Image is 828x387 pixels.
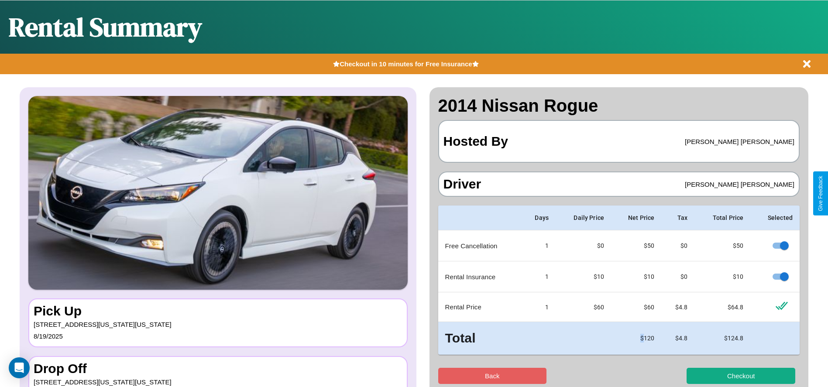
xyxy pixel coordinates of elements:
h2: 2014 Nissan Rogue [438,96,800,116]
th: Days [521,205,556,230]
td: $0 [662,261,695,292]
td: $ 124.8 [694,322,750,355]
button: Checkout [687,368,795,384]
td: 1 [521,261,556,292]
div: Open Intercom Messenger [9,357,30,378]
td: 1 [521,292,556,322]
td: $0 [662,230,695,261]
h1: Rental Summary [9,9,202,45]
td: $ 120 [611,322,661,355]
td: $ 10 [694,261,750,292]
th: Daily Price [556,205,611,230]
td: $ 60 [611,292,661,322]
td: $0 [556,230,611,261]
td: $ 50 [694,230,750,261]
h3: Hosted By [443,125,508,158]
p: Rental Insurance [445,271,514,283]
p: 8 / 19 / 2025 [34,330,402,342]
td: $10 [556,261,611,292]
p: [PERSON_NAME] [PERSON_NAME] [685,178,794,190]
button: Back [438,368,547,384]
td: $ 4.8 [662,322,695,355]
h3: Pick Up [34,304,402,319]
th: Selected [751,205,800,230]
p: Rental Price [445,301,514,313]
td: $ 50 [611,230,661,261]
th: Total Price [694,205,750,230]
td: $ 10 [611,261,661,292]
td: $ 60 [556,292,611,322]
h3: Total [445,329,514,348]
td: $ 4.8 [662,292,695,322]
b: Checkout in 10 minutes for Free Insurance [340,60,472,68]
td: $ 64.8 [694,292,750,322]
th: Net Price [611,205,661,230]
div: Give Feedback [818,176,824,211]
table: simple table [438,205,800,355]
h3: Drop Off [34,361,402,376]
h3: Driver [443,177,481,192]
th: Tax [662,205,695,230]
p: [STREET_ADDRESS][US_STATE][US_STATE] [34,319,402,330]
p: Free Cancellation [445,240,514,252]
td: 1 [521,230,556,261]
p: [PERSON_NAME] [PERSON_NAME] [685,136,794,147]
